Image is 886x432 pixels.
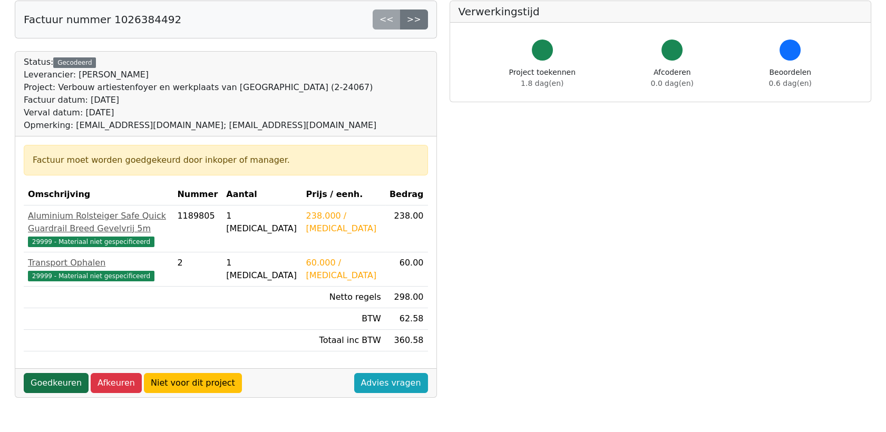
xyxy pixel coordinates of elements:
[302,330,385,351] td: Totaal inc BTW
[385,184,428,205] th: Bedrag
[144,373,242,393] a: Niet voor dit project
[769,67,812,89] div: Beoordelen
[53,57,96,68] div: Gecodeerd
[28,237,154,247] span: 29999 - Materiaal niet gespecificeerd
[24,13,181,26] h5: Factuur nummer 1026384492
[24,184,173,205] th: Omschrijving
[302,287,385,308] td: Netto regels
[24,106,376,119] div: Verval datum: [DATE]
[302,184,385,205] th: Prijs / eenh.
[226,210,297,235] div: 1 [MEDICAL_DATA]
[33,154,419,166] div: Factuur moet worden goedgekeurd door inkoper of manager.
[28,271,154,281] span: 29999 - Materiaal niet gespecificeerd
[385,287,428,308] td: 298.00
[173,205,222,252] td: 1189805
[173,252,222,287] td: 2
[28,257,169,269] div: Transport Ophalen
[24,56,376,132] div: Status:
[28,210,169,248] a: Aluminium Rolsteiger Safe Quick Guardrail Breed Gevelvrij 5m29999 - Materiaal niet gespecificeerd
[385,252,428,287] td: 60.00
[24,119,376,132] div: Opmerking: [EMAIL_ADDRESS][DOMAIN_NAME]; [EMAIL_ADDRESS][DOMAIN_NAME]
[222,184,301,205] th: Aantal
[24,81,376,94] div: Project: Verbouw artiestenfoyer en werkplaats van [GEOGRAPHIC_DATA] (2-24067)
[459,5,863,18] h5: Verwerkingstijd
[769,79,812,87] span: 0.6 dag(en)
[385,330,428,351] td: 360.58
[24,373,89,393] a: Goedkeuren
[306,257,381,282] div: 60.000 / [MEDICAL_DATA]
[173,184,222,205] th: Nummer
[28,257,169,282] a: Transport Ophalen29999 - Materiaal niet gespecificeerd
[302,308,385,330] td: BTW
[306,210,381,235] div: 238.000 / [MEDICAL_DATA]
[28,210,169,235] div: Aluminium Rolsteiger Safe Quick Guardrail Breed Gevelvrij 5m
[385,308,428,330] td: 62.58
[400,9,428,30] a: >>
[385,205,428,252] td: 238.00
[509,67,576,89] div: Project toekennen
[354,373,428,393] a: Advies vragen
[24,94,376,106] div: Factuur datum: [DATE]
[521,79,563,87] span: 1.8 dag(en)
[651,79,694,87] span: 0.0 dag(en)
[24,68,376,81] div: Leverancier: [PERSON_NAME]
[226,257,297,282] div: 1 [MEDICAL_DATA]
[91,373,142,393] a: Afkeuren
[651,67,694,89] div: Afcoderen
